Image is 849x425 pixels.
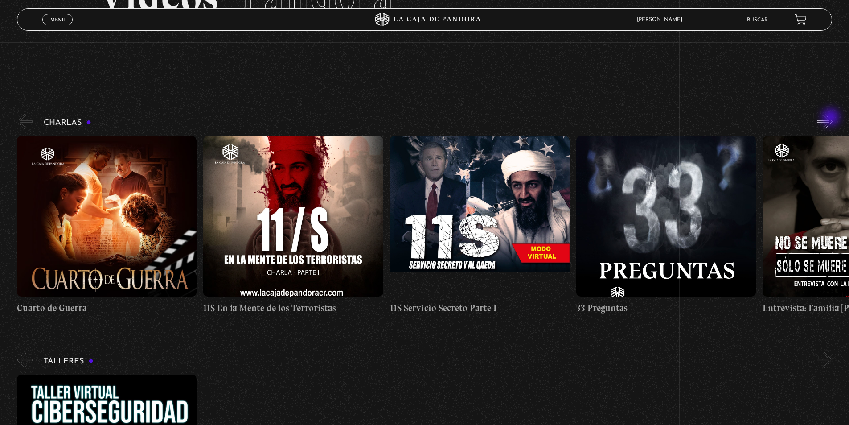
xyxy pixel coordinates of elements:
button: Next [817,114,833,129]
a: Buscar [747,17,768,23]
a: 33 Preguntas [576,136,756,315]
a: 11S Servicio Secreto Parte I [390,136,570,315]
button: Previous [17,352,33,368]
a: Cuarto de Guerra [17,136,197,315]
h4: 11S Servicio Secreto Parte I [390,301,570,315]
span: [PERSON_NAME] [632,17,691,22]
button: Previous [17,114,33,129]
button: Next [817,352,833,368]
span: Cerrar [47,25,68,31]
a: View your shopping cart [795,14,807,26]
h4: Cuarto de Guerra [17,301,197,315]
span: Menu [50,17,65,22]
h3: Charlas [44,119,91,127]
h3: Talleres [44,357,94,366]
h4: 11S En la Mente de los Terroristas [203,301,383,315]
a: 11S En la Mente de los Terroristas [203,136,383,315]
h4: 33 Preguntas [576,301,756,315]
